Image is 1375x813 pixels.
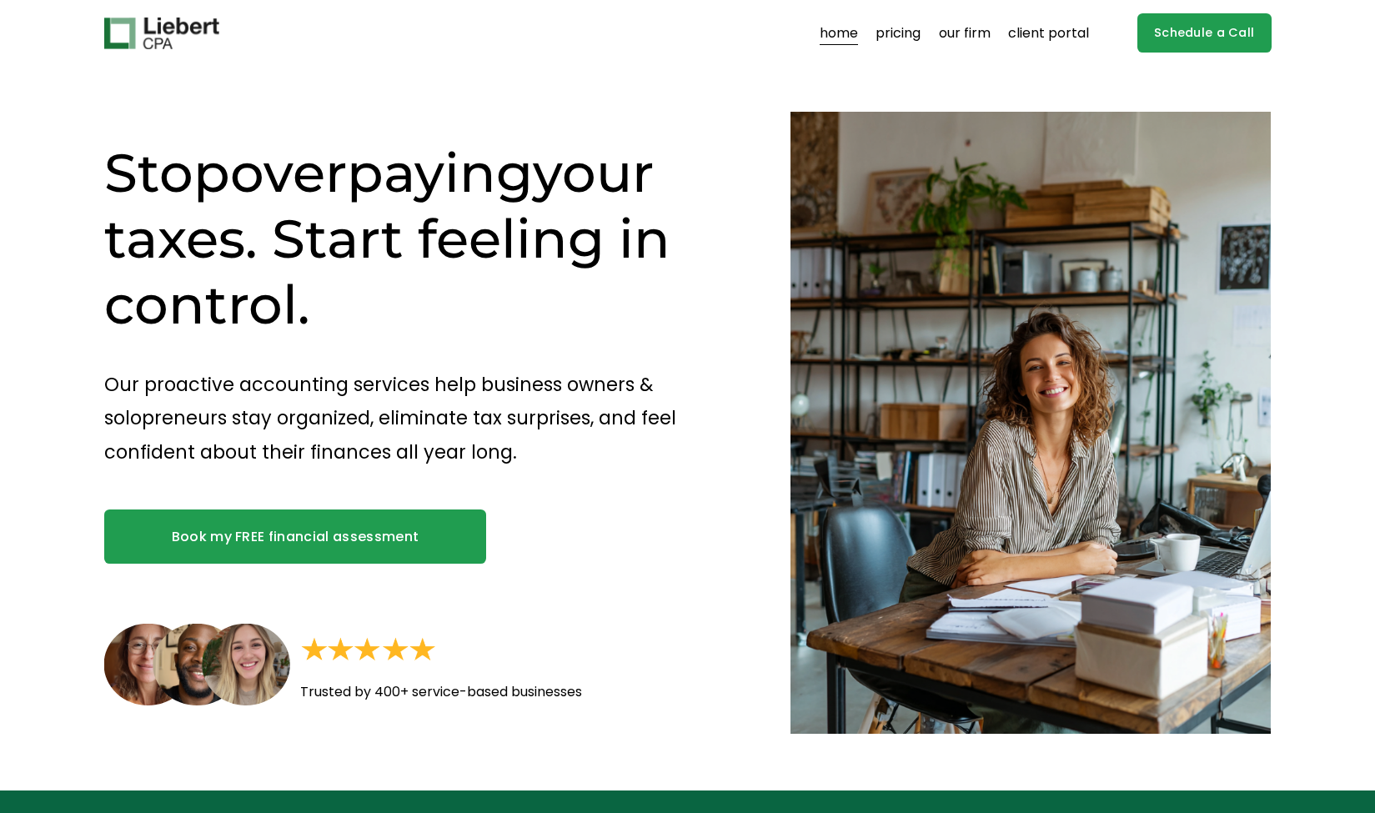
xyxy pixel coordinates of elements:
a: pricing [876,20,921,47]
a: Book my FREE financial assessment [104,509,487,563]
a: home [820,20,858,47]
p: Trusted by 400+ service-based businesses [300,680,683,705]
span: overpaying [230,140,533,205]
p: Our proactive accounting services help business owners & solopreneurs stay organized, eliminate t... [104,368,732,469]
h1: Stop your taxes. Start feeling in control. [104,140,732,338]
a: Schedule a Call [1137,13,1272,53]
a: our firm [939,20,991,47]
img: Liebert CPA [104,18,219,49]
a: client portal [1008,20,1089,47]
